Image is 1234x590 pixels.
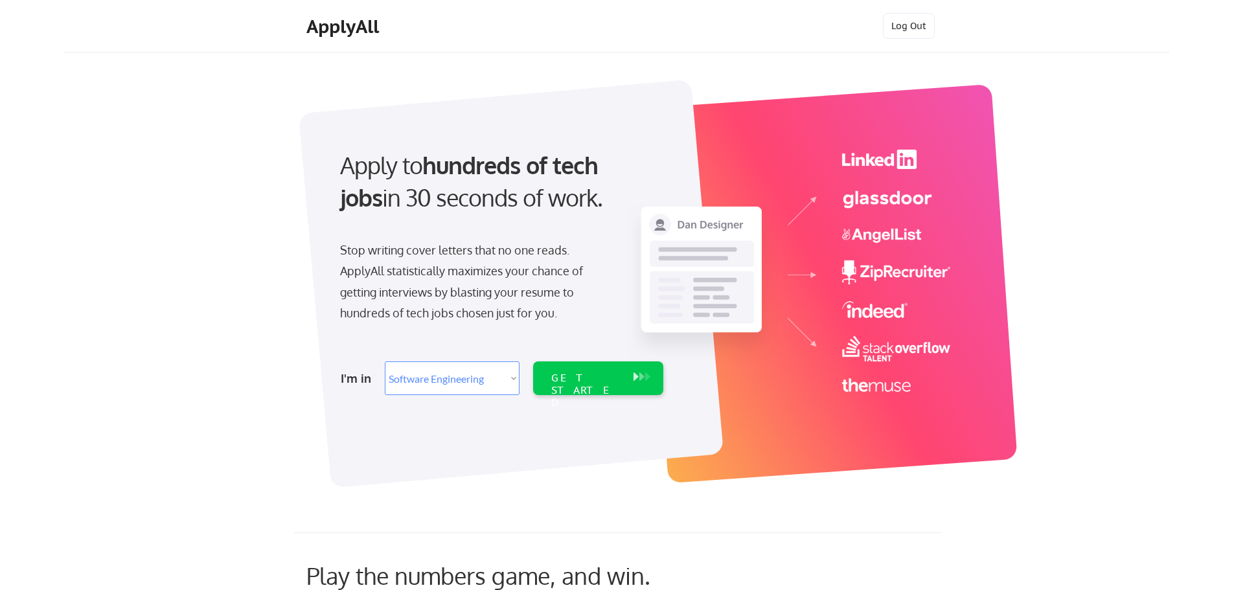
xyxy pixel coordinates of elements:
[340,150,604,212] strong: hundreds of tech jobs
[551,372,621,409] div: GET STARTED
[883,13,935,39] button: Log Out
[341,368,377,389] div: I'm in
[340,149,658,214] div: Apply to in 30 seconds of work.
[340,240,606,324] div: Stop writing cover letters that no one reads. ApplyAll statistically maximizes your chance of get...
[306,562,708,589] div: Play the numbers game, and win.
[306,16,383,38] div: ApplyAll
